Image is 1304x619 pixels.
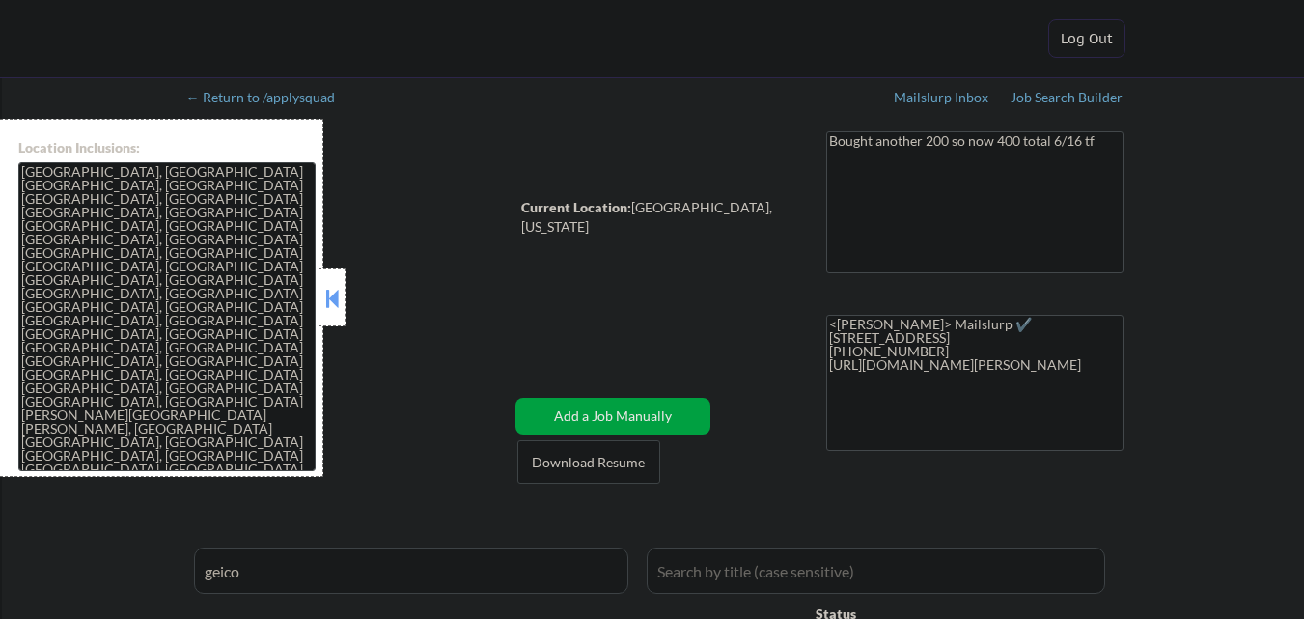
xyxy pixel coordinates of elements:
[18,138,316,157] div: Location Inclusions:
[1048,19,1125,58] button: Log Out
[194,548,628,594] input: Search by company (case sensitive)
[894,91,990,104] div: Mailslurp Inbox
[515,398,710,435] button: Add a Job Manually
[186,91,353,104] div: ← Return to /applysquad
[647,548,1105,594] input: Search by title (case sensitive)
[1011,91,1124,104] div: Job Search Builder
[1011,90,1124,109] a: Job Search Builder
[517,440,660,484] button: Download Resume
[894,90,990,109] a: Mailslurp Inbox
[521,198,794,236] div: [GEOGRAPHIC_DATA], [US_STATE]
[186,90,353,109] a: ← Return to /applysquad
[521,199,631,215] strong: Current Location:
